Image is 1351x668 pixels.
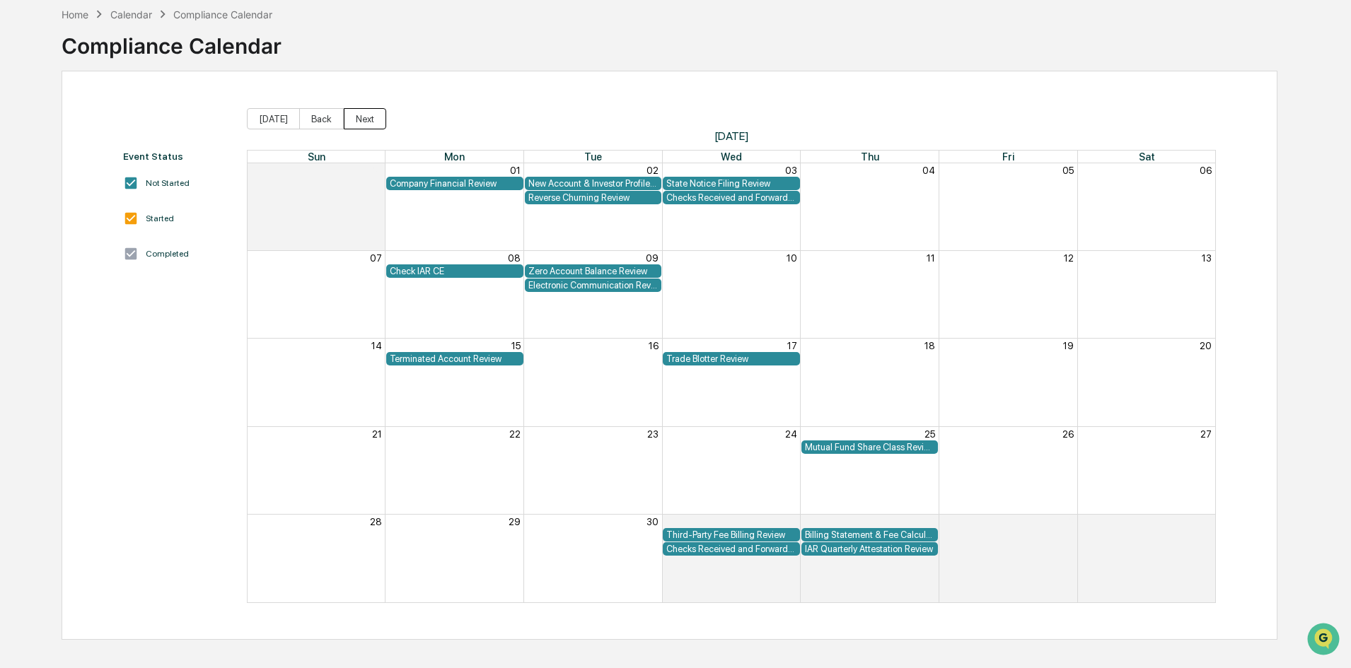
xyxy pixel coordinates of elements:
[511,340,521,351] button: 15
[923,516,935,527] button: 02
[666,529,796,540] div: Third-Party Fee Billing Review
[97,172,181,198] a: 🗄️Attestations
[508,252,521,264] button: 08
[444,151,465,163] span: Mon
[28,178,91,192] span: Preclearance
[48,122,179,134] div: We're available if you need us!
[14,206,25,218] div: 🔎
[62,22,282,59] div: Compliance Calendar
[123,151,233,162] div: Event Status
[146,213,174,223] div: Started
[141,240,171,250] span: Pylon
[390,266,520,276] div: Check IAR CE
[1306,621,1344,660] iframe: Open customer support
[666,353,796,364] div: Trade Blotter Review
[14,108,40,134] img: 1746055101610-c473b297-6a78-478c-a979-82029cc54cd1
[787,516,797,527] button: 01
[100,239,171,250] a: Powered byPylon
[103,180,114,191] div: 🗄️
[1064,252,1074,264] button: 12
[666,192,796,203] div: Checks Received and Forwarded Log
[528,178,659,189] div: New Account & Investor Profile Review
[1063,340,1074,351] button: 19
[528,280,659,291] div: Electronic Communication Review
[117,178,175,192] span: Attestations
[8,199,95,225] a: 🔎Data Lookup
[1200,428,1212,440] button: 27
[509,516,521,527] button: 29
[344,108,386,129] button: Next
[110,8,152,20] div: Calendar
[146,178,190,188] div: Not Started
[8,172,97,198] a: 🖐️Preclearance
[299,108,344,129] button: Back
[666,544,796,554] div: Checks Received and Forwarded Log
[646,252,659,264] button: 09
[14,180,25,191] div: 🖐️
[173,8,272,20] div: Compliance Calendar
[805,442,935,452] div: Mutual Fund Share Class Review
[247,108,300,129] button: [DATE]
[509,428,521,440] button: 22
[649,340,659,351] button: 16
[146,249,189,259] div: Completed
[1062,516,1074,527] button: 03
[927,252,935,264] button: 11
[924,428,935,440] button: 25
[805,544,935,554] div: IAR Quarterly Attestation Review
[861,151,879,163] span: Thu
[647,428,659,440] button: 23
[37,64,233,79] input: Clear
[62,8,88,20] div: Home
[805,529,935,540] div: Billing Statement & Fee Calculations Report Review
[308,151,325,163] span: Sun
[922,165,935,176] button: 04
[787,340,797,351] button: 17
[372,428,382,440] button: 21
[510,165,521,176] button: 01
[240,112,257,129] button: Start new chat
[666,178,796,189] div: State Notice Filing Review
[1139,151,1155,163] span: Sat
[787,252,797,264] button: 10
[646,516,659,527] button: 30
[48,108,232,122] div: Start new chat
[1062,165,1074,176] button: 05
[584,151,602,163] span: Tue
[1202,252,1212,264] button: 13
[924,340,935,351] button: 18
[646,165,659,176] button: 02
[247,129,1217,143] span: [DATE]
[371,340,382,351] button: 14
[528,192,659,203] div: Reverse Churning Review
[1002,151,1014,163] span: Fri
[1200,340,1212,351] button: 20
[721,151,742,163] span: Wed
[1062,428,1074,440] button: 26
[14,30,257,52] p: How can we help?
[372,165,382,176] button: 31
[247,150,1217,603] div: Month View
[785,165,797,176] button: 03
[528,266,659,276] div: Zero Account Balance Review
[1200,165,1212,176] button: 06
[390,353,520,364] div: Terminated Account Review
[28,205,89,219] span: Data Lookup
[370,516,382,527] button: 28
[1199,516,1212,527] button: 04
[390,178,520,189] div: Company Financial Review
[785,428,797,440] button: 24
[370,252,382,264] button: 07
